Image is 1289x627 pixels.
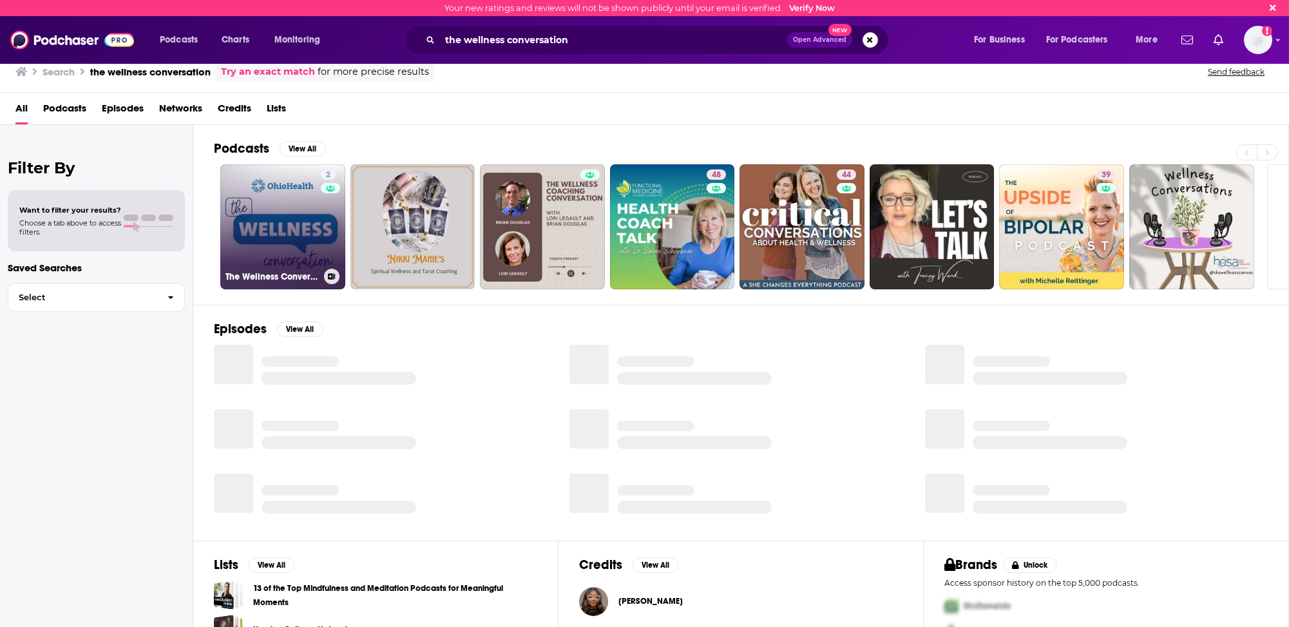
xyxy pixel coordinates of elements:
button: Show profile menu [1244,26,1272,54]
a: Lists [267,98,286,124]
button: View All [277,322,323,337]
a: 39 [1096,169,1116,180]
input: Search podcasts, credits, & more... [440,30,787,50]
span: McDonalds [964,601,1011,612]
button: open menu [1127,30,1174,50]
a: All [15,98,28,124]
span: Select [8,293,157,302]
span: Open Advanced [793,37,846,43]
img: Podchaser - Follow, Share and Rate Podcasts [10,28,134,52]
a: Show notifications dropdown [1176,29,1198,51]
a: CreditsView All [579,557,679,573]
a: Episodes [102,98,144,124]
button: View All [633,557,679,573]
a: 39 [999,164,1124,289]
div: Your new ratings and reviews will not be shown publicly until your email is verified. [444,3,835,13]
button: Unlock [1003,557,1058,573]
span: Charts [222,31,249,49]
img: Roni Jenkins [579,587,608,616]
h3: Search [43,66,75,78]
a: Charts [213,30,257,50]
a: 48 [707,169,726,180]
button: open menu [265,30,337,50]
img: User Profile [1244,26,1272,54]
span: Podcasts [160,31,198,49]
button: open menu [151,30,215,50]
button: Roni JenkinsRoni Jenkins [579,581,902,622]
a: 48 [610,164,735,289]
span: 2 [326,169,330,182]
span: For Podcasters [1046,31,1108,49]
h2: Credits [579,557,622,573]
span: 44 [842,169,851,182]
h3: The Wellness Conversation [225,271,319,282]
a: 44 [740,164,864,289]
a: Verify Now [789,3,835,13]
a: Roni Jenkins [618,596,683,606]
div: Search podcasts, credits, & more... [417,25,901,55]
span: Logged in as BretAita [1244,26,1272,54]
a: ListsView All [214,557,295,573]
a: Networks [159,98,202,124]
button: open menu [965,30,1041,50]
span: Want to filter your results? [19,206,121,215]
a: 44 [837,169,856,180]
h2: Podcasts [214,140,269,157]
img: First Pro Logo [939,593,964,619]
a: 13 of the Top Mindfulness and Meditation Podcasts for Meaningful Moments [253,581,537,610]
svg: Email not verified [1262,26,1272,36]
button: View All [249,557,295,573]
span: [PERSON_NAME] [618,596,683,606]
a: Show notifications dropdown [1208,29,1228,51]
a: 2The Wellness Conversation [220,164,345,289]
button: Open AdvancedNew [787,32,852,48]
span: For Business [974,31,1025,49]
span: 39 [1102,169,1111,182]
a: 2 [321,169,336,180]
span: 48 [712,169,721,182]
span: New [828,24,852,36]
h2: Lists [214,557,238,573]
a: Credits [218,98,251,124]
h2: Filter By [8,159,185,177]
button: View All [280,141,326,157]
span: More [1136,31,1158,49]
a: EpisodesView All [214,321,323,337]
button: Send feedback [1204,66,1268,77]
span: Choose a tab above to access filters. [19,218,121,236]
h2: Brands [944,557,998,573]
p: Access sponsor history on the top 5,000 podcasts. [944,578,1268,588]
a: Try an exact match [221,64,315,79]
a: 13 of the Top Mindfulness and Meditation Podcasts for Meaningful Moments [214,581,243,610]
span: Monitoring [274,31,320,49]
span: for more precise results [318,64,429,79]
button: open menu [1038,30,1127,50]
button: Select [8,283,185,312]
p: Saved Searches [8,262,185,274]
h3: the wellness conversation [90,66,211,78]
a: Podcasts [43,98,86,124]
h2: Episodes [214,321,267,337]
a: PodcastsView All [214,140,326,157]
